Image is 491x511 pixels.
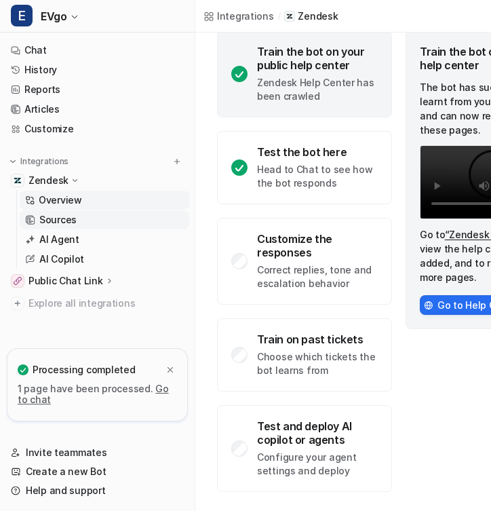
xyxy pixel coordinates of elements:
a: AI Agent [20,230,189,249]
span: EVgo [41,7,66,26]
p: Zendesk Help Center has been crawled [257,76,378,103]
img: menu_add.svg [172,157,182,166]
a: Articles [5,100,189,119]
a: Sources [20,210,189,229]
img: ZendeskIcon [424,301,433,310]
div: Train the bot on your public help center [257,45,378,72]
img: explore all integrations [11,297,24,310]
p: Public Chat Link [28,274,103,288]
a: Integrations [203,9,274,23]
a: Invite teammates [5,443,189,462]
p: Choose which tickets the bot learns from [257,350,378,377]
a: Help and support [5,481,189,500]
p: Correct replies, tone and escalation behavior [257,263,378,290]
p: Configure your agent settings and deploy [257,451,378,478]
p: 1 page have been processed. [18,383,177,405]
div: Test and deploy AI copilot or agents [257,419,378,447]
div: Integrations [217,9,274,23]
button: Integrations [5,155,73,168]
a: Explore all integrations [5,294,189,313]
p: AI Copilot [39,252,84,266]
p: Processing completed [33,363,135,377]
a: Go to chat [18,383,169,405]
span: Explore all integrations [28,292,184,314]
div: Train on past tickets [257,333,378,346]
a: Reports [5,80,189,99]
p: Zendesk [298,10,338,23]
a: Zendesk [284,10,338,23]
a: Overview [20,191,189,210]
span: / [278,10,281,22]
a: Create a new Bot [5,462,189,481]
p: Integrations [20,156,68,167]
span: E [11,5,33,26]
p: AI Agent [39,233,79,246]
p: Head to Chat to see how the bot responds [257,163,378,190]
div: Customize the responses [257,232,378,259]
a: History [5,60,189,79]
div: Test the bot here [257,145,378,159]
a: Chat [5,41,189,60]
img: expand menu [8,157,18,166]
img: Zendesk [14,176,22,185]
p: Zendesk [28,174,68,187]
p: Overview [39,193,82,207]
p: Sources [39,213,77,227]
img: Public Chat Link [14,277,22,285]
a: Customize [5,119,189,138]
a: AI Copilot [20,250,189,269]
